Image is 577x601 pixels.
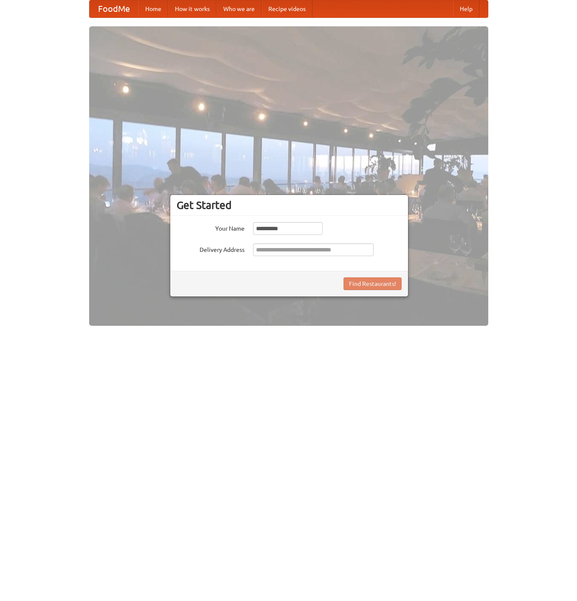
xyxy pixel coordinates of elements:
[262,0,312,17] a: Recipe videos
[168,0,217,17] a: How it works
[177,243,245,254] label: Delivery Address
[177,222,245,233] label: Your Name
[217,0,262,17] a: Who we are
[90,0,138,17] a: FoodMe
[453,0,479,17] a: Help
[177,199,402,212] h3: Get Started
[138,0,168,17] a: Home
[343,277,402,290] button: Find Restaurants!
